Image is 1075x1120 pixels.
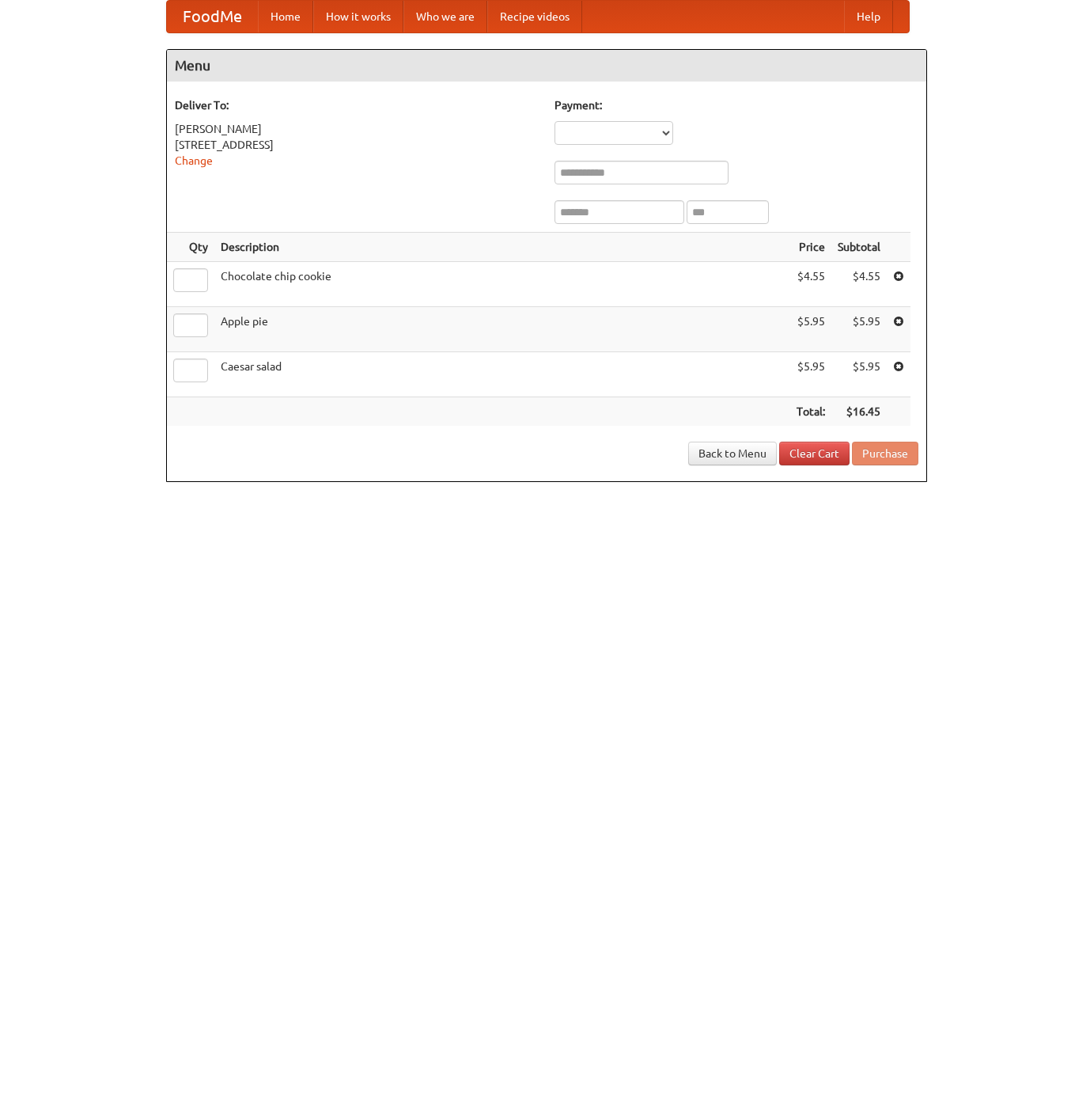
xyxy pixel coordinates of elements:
[844,1,893,32] a: Help
[831,233,887,262] th: Subtotal
[175,97,539,113] h5: Deliver To:
[831,307,887,352] td: $5.95
[831,352,887,397] td: $5.95
[790,233,831,262] th: Price
[790,397,831,427] th: Total:
[175,121,539,137] div: [PERSON_NAME]
[688,442,777,465] a: Back to Menu
[790,262,831,307] td: $4.55
[214,262,790,307] td: Chocolate chip cookie
[831,397,887,427] th: $16.45
[167,50,926,82] h4: Menu
[313,1,403,32] a: How it works
[175,137,539,153] div: [STREET_ADDRESS]
[852,442,918,465] button: Purchase
[167,233,214,262] th: Qty
[258,1,313,32] a: Home
[555,97,918,113] h5: Payment:
[214,352,790,397] td: Caesar salad
[487,1,582,32] a: Recipe videos
[790,307,831,352] td: $5.95
[779,442,850,465] a: Clear Cart
[403,1,487,32] a: Who we are
[175,154,213,167] a: Change
[167,1,258,32] a: FoodMe
[790,352,831,397] td: $5.95
[831,262,887,307] td: $4.55
[214,233,790,262] th: Description
[214,307,790,352] td: Apple pie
